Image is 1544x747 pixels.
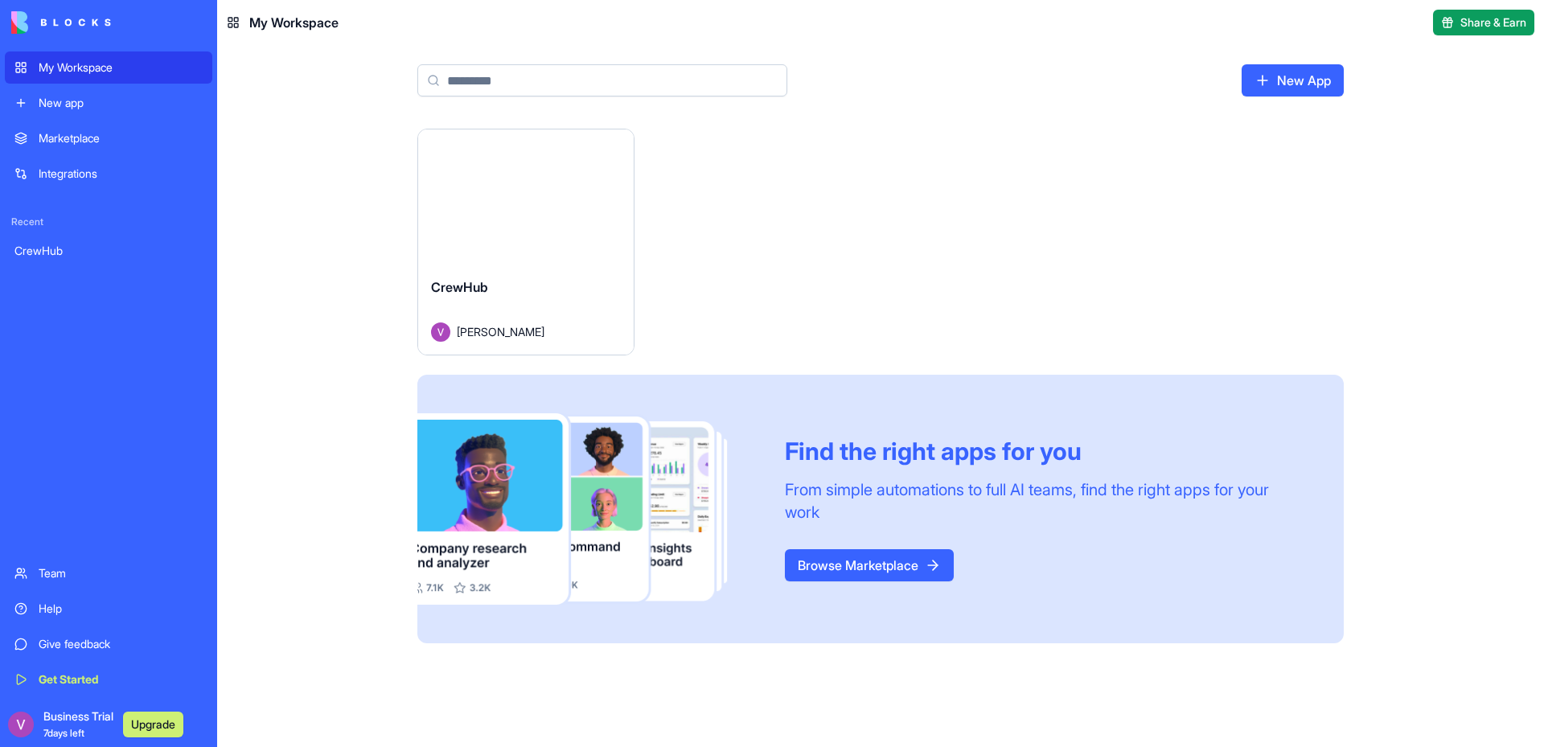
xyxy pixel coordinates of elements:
[5,593,212,625] a: Help
[417,129,634,355] a: CrewHubAvatar[PERSON_NAME]
[431,279,488,295] span: CrewHub
[39,601,203,617] div: Help
[5,158,212,190] a: Integrations
[1433,10,1534,35] button: Share & Earn
[11,11,111,34] img: logo
[1460,14,1526,31] span: Share & Earn
[5,663,212,696] a: Get Started
[43,727,84,739] span: 7 days left
[39,130,203,146] div: Marketplace
[5,51,212,84] a: My Workspace
[785,549,954,581] a: Browse Marketplace
[417,413,759,605] img: Frame_181_egmpey.png
[5,215,212,228] span: Recent
[5,557,212,589] a: Team
[8,712,34,737] img: ACg8ocI3QXP2f5YNYdFaXeShLikV8rmBSM4uFfkQcE8KgVBcB4DWdg=s96-c
[39,565,203,581] div: Team
[14,243,203,259] div: CrewHub
[1242,64,1344,96] a: New App
[431,322,450,342] img: Avatar
[39,95,203,111] div: New app
[39,60,203,76] div: My Workspace
[785,437,1305,466] div: Find the right apps for you
[785,478,1305,523] div: From simple automations to full AI teams, find the right apps for your work
[39,636,203,652] div: Give feedback
[457,323,544,340] span: [PERSON_NAME]
[5,87,212,119] a: New app
[5,628,212,660] a: Give feedback
[43,708,113,741] span: Business Trial
[5,122,212,154] a: Marketplace
[5,235,212,267] a: CrewHub
[39,671,203,687] div: Get Started
[39,166,203,182] div: Integrations
[123,712,183,737] button: Upgrade
[249,13,339,32] span: My Workspace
